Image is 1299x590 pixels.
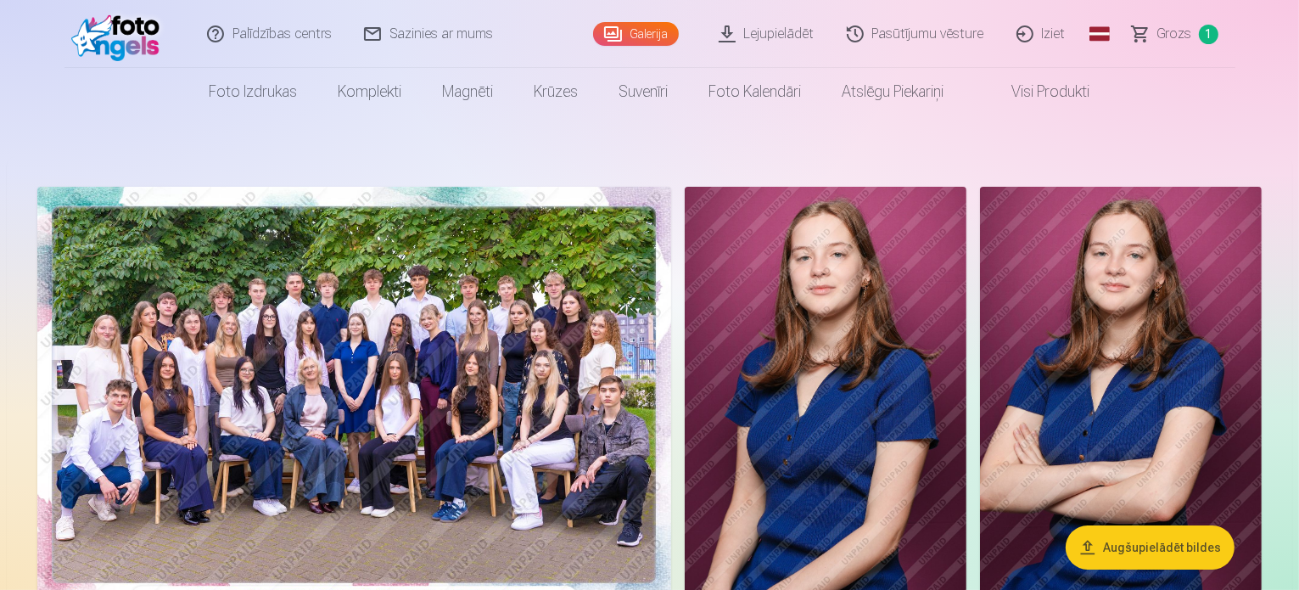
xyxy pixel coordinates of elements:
a: Foto izdrukas [189,68,318,115]
a: Atslēgu piekariņi [822,68,965,115]
a: Galerija [593,22,679,46]
span: 1 [1199,25,1218,44]
button: Augšupielādēt bildes [1066,525,1235,570]
a: Komplekti [318,68,423,115]
a: Visi produkti [965,68,1111,115]
a: Foto kalendāri [689,68,822,115]
a: Krūzes [514,68,599,115]
span: Grozs [1157,24,1192,44]
a: Suvenīri [599,68,689,115]
img: /fa1 [71,7,169,61]
a: Magnēti [423,68,514,115]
